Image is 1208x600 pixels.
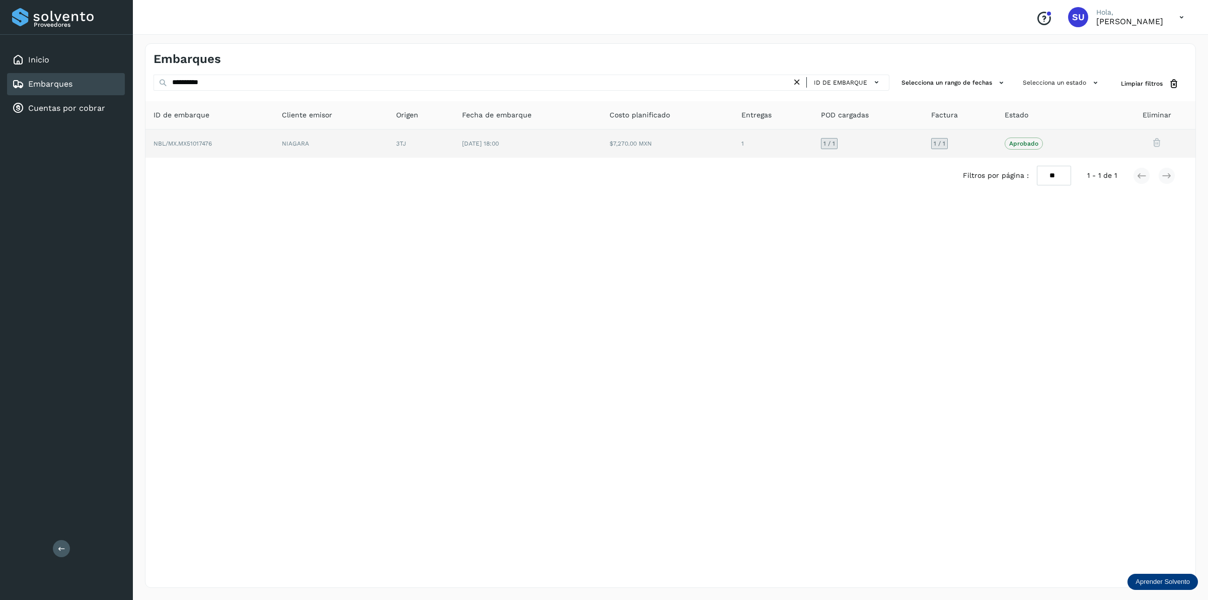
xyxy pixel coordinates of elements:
[1136,578,1190,586] p: Aprender Solvento
[1009,140,1038,147] p: Aprobado
[1121,79,1163,88] span: Limpiar filtros
[821,110,869,120] span: POD cargadas
[462,110,532,120] span: Fecha de embarque
[388,129,454,158] td: 3TJ
[610,110,670,120] span: Costo planificado
[28,103,105,113] a: Cuentas por cobrar
[1127,574,1198,590] div: Aprender Solvento
[7,73,125,95] div: Embarques
[274,129,388,158] td: NIAGARA
[154,52,221,66] h4: Embarques
[601,129,733,158] td: $7,270.00 MXN
[1005,110,1028,120] span: Estado
[34,21,121,28] p: Proveedores
[462,140,499,147] span: [DATE] 18:00
[897,75,1011,91] button: Selecciona un rango de fechas
[1087,170,1117,181] span: 1 - 1 de 1
[1143,110,1171,120] span: Eliminar
[741,110,772,120] span: Entregas
[396,110,418,120] span: Origen
[1019,75,1105,91] button: Selecciona un estado
[814,78,867,87] span: ID de embarque
[154,110,209,120] span: ID de embarque
[7,97,125,119] div: Cuentas por cobrar
[963,170,1029,181] span: Filtros por página :
[154,140,212,147] span: NBL/MX.MX51017476
[934,141,945,147] span: 1 / 1
[733,129,813,158] td: 1
[1113,75,1187,93] button: Limpiar filtros
[7,49,125,71] div: Inicio
[811,75,885,90] button: ID de embarque
[931,110,958,120] span: Factura
[28,79,72,89] a: Embarques
[1096,17,1163,26] p: Sayra Ugalde
[1096,8,1163,17] p: Hola,
[282,110,332,120] span: Cliente emisor
[28,55,49,64] a: Inicio
[823,141,835,147] span: 1 / 1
